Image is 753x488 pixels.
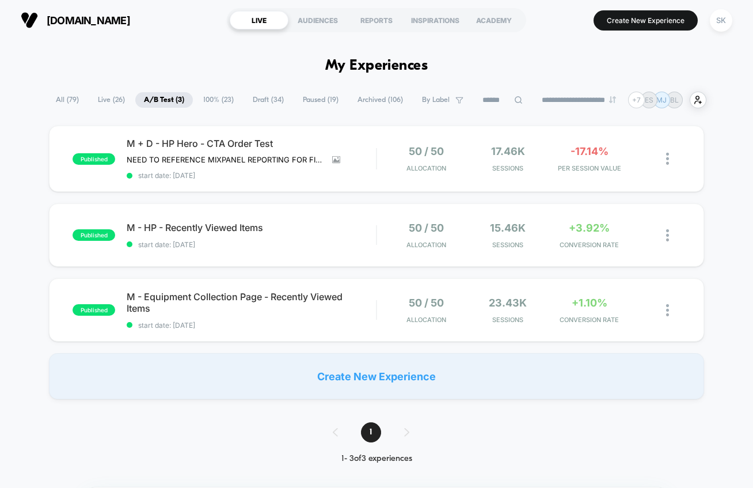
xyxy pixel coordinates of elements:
div: + 7 [628,92,645,108]
button: Create New Experience [594,10,698,31]
span: M - HP - Recently Viewed Items [127,222,376,233]
div: INSPIRATIONS [406,11,465,29]
div: ACADEMY [465,11,523,29]
span: Sessions [470,241,546,249]
span: start date: [DATE] [127,321,376,330]
img: close [666,229,669,241]
div: LIVE [230,11,288,29]
button: SK [706,9,736,32]
span: -17.14% [571,145,609,157]
span: 50 / 50 [409,297,444,309]
span: published [73,229,115,241]
span: Live ( 26 ) [89,92,134,108]
span: [DOMAIN_NAME] [47,14,130,27]
span: Paused ( 19 ) [294,92,347,108]
img: Visually logo [21,12,38,29]
span: Archived ( 106 ) [349,92,412,108]
span: 15.46k [490,222,526,234]
span: 23.43k [489,297,527,309]
span: +3.92% [569,222,610,234]
span: 17.46k [491,145,525,157]
h1: My Experiences [325,58,428,74]
div: AUDIENCES [288,11,347,29]
div: Create New Experience [49,353,704,399]
span: M + D - HP Hero - CTA Order Test [127,138,376,149]
img: close [666,153,669,165]
img: end [609,96,616,103]
span: CONVERSION RATE [552,316,627,324]
span: 100% ( 23 ) [195,92,242,108]
div: SK [710,9,732,32]
span: 50 / 50 [409,222,444,234]
span: 50 / 50 [409,145,444,157]
span: +1.10% [572,297,607,309]
p: ES [645,96,653,104]
span: All ( 79 ) [47,92,88,108]
span: PER SESSION VALUE [552,164,627,172]
span: By Label [422,96,450,104]
span: CONVERSION RATE [552,241,627,249]
button: [DOMAIN_NAME] [17,11,134,29]
span: Allocation [406,164,446,172]
span: Sessions [470,316,546,324]
span: start date: [DATE] [127,171,376,180]
div: REPORTS [347,11,406,29]
span: published [73,153,115,165]
span: published [73,304,115,316]
img: close [666,304,669,316]
span: NEED TO REFERENCE MIXPANEL REPORTING FOR FINAL ANALYSIS [127,155,324,164]
span: 1 [361,422,381,442]
div: 1 - 3 of 3 experiences [321,454,432,464]
span: start date: [DATE] [127,240,376,249]
p: MJ [656,96,667,104]
span: Draft ( 34 ) [244,92,292,108]
span: M - Equipment Collection Page - Recently Viewed Items [127,291,376,314]
p: BL [670,96,679,104]
span: A/B Test ( 3 ) [135,92,193,108]
span: Allocation [406,316,446,324]
span: Sessions [470,164,546,172]
span: Allocation [406,241,446,249]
